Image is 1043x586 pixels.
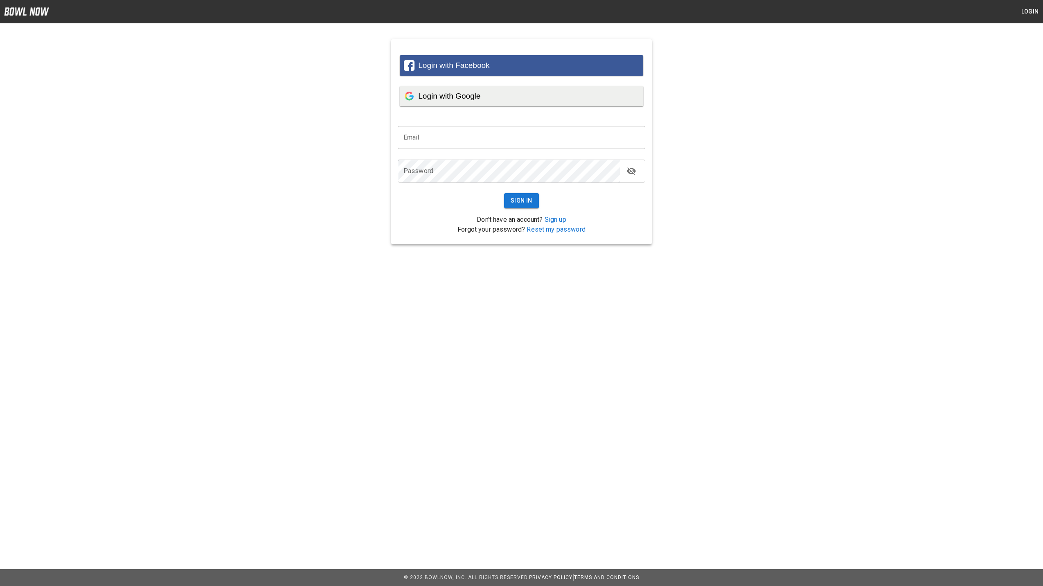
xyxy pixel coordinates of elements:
button: Sign In [504,193,539,208]
button: Login with Google [400,86,643,106]
a: Terms and Conditions [574,575,639,580]
img: logo [4,7,49,16]
span: © 2022 BowlNow, Inc. All Rights Reserved. [404,575,529,580]
a: Reset my password [527,225,586,233]
button: Login [1017,4,1043,19]
button: Login with Facebook [400,55,643,76]
p: Don't have an account? [398,215,645,225]
span: Login with Facebook [418,61,489,70]
button: toggle password visibility [623,163,640,179]
p: Forgot your password? [398,225,645,234]
a: Sign up [545,216,566,223]
a: Privacy Policy [529,575,572,580]
span: Login with Google [418,92,480,100]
